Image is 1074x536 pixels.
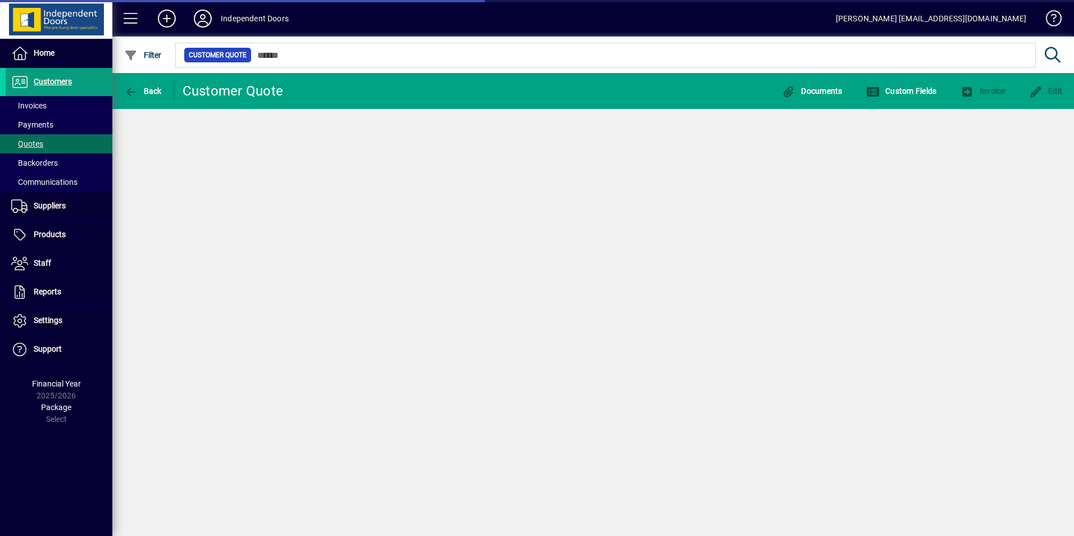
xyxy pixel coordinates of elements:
span: Financial Year [32,379,81,388]
a: Invoices [6,96,112,115]
a: Reports [6,278,112,306]
span: Products [34,230,66,239]
span: Back [124,87,162,96]
span: Package [41,403,71,412]
button: Edit [1026,81,1066,101]
span: Communications [11,178,78,187]
button: Profile [185,8,221,29]
span: Invoices [11,101,47,110]
span: Support [34,344,62,353]
a: Knowledge Base [1037,2,1060,39]
span: Settings [34,316,62,325]
a: Communications [6,172,112,192]
button: Custom Fields [863,81,940,101]
app-page-header-button: Back [112,81,174,101]
span: Payments [11,120,53,129]
span: Home [34,48,54,57]
span: Filter [124,51,162,60]
span: Backorders [11,158,58,167]
span: Customers [34,77,72,86]
span: Reports [34,287,61,296]
a: Suppliers [6,192,112,220]
button: Documents [779,81,845,101]
a: Quotes [6,134,112,153]
a: Backorders [6,153,112,172]
div: Independent Doors [221,10,289,28]
span: Edit [1029,87,1063,96]
span: Suppliers [34,201,66,210]
span: Custom Fields [866,87,937,96]
a: Staff [6,249,112,278]
a: Support [6,335,112,364]
span: Documents [782,87,843,96]
span: Customer Quote [189,49,247,61]
a: Settings [6,307,112,335]
span: Staff [34,258,51,267]
button: Add [149,8,185,29]
div: Customer Quote [183,82,284,100]
button: Invoice [957,81,1008,101]
span: Invoice [960,87,1005,96]
a: Products [6,221,112,249]
button: Back [121,81,165,101]
button: Filter [121,45,165,65]
span: Quotes [11,139,43,148]
a: Home [6,39,112,67]
a: Payments [6,115,112,134]
div: [PERSON_NAME] [EMAIL_ADDRESS][DOMAIN_NAME] [836,10,1026,28]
